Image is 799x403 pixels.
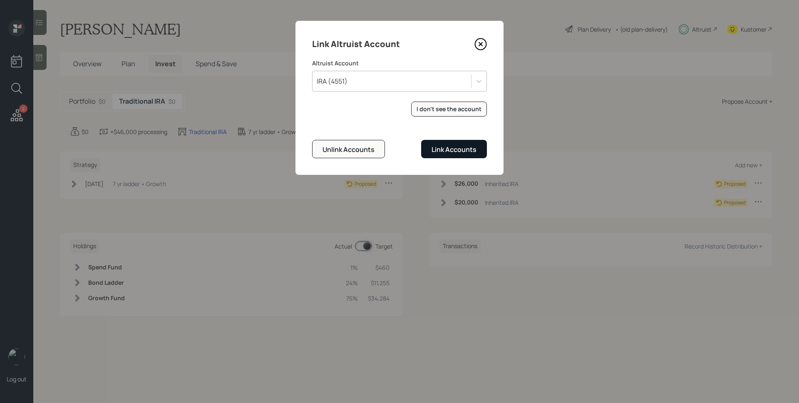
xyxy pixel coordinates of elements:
[417,105,481,113] div: I don't see the account
[411,102,487,117] button: I don't see the account
[312,59,487,67] label: Altruist Account
[323,145,375,154] div: Unlink Accounts
[312,140,385,158] button: Unlink Accounts
[421,140,487,158] button: Link Accounts
[317,77,347,86] div: IRA (4551)
[432,145,476,154] div: Link Accounts
[312,37,400,51] h4: Link Altruist Account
